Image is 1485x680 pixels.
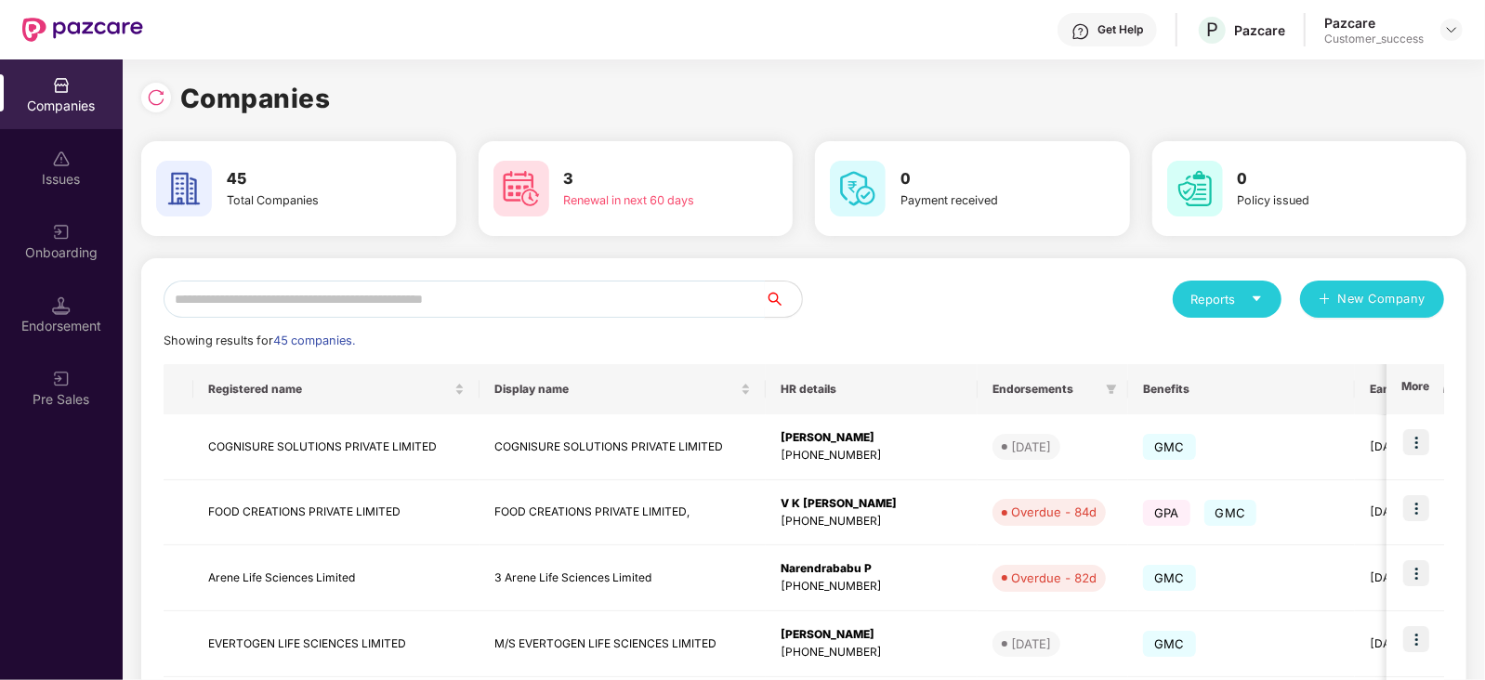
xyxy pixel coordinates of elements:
th: Benefits [1128,364,1355,414]
th: Earliest Renewal [1355,364,1475,414]
span: GMC [1204,500,1257,526]
span: 45 companies. [273,333,355,347]
div: Renewal in next 60 days [564,191,724,210]
img: svg+xml;base64,PHN2ZyBpZD0iRHJvcGRvd24tMzJ4MzIiIHhtbG5zPSJodHRwOi8vd3d3LnczLm9yZy8yMDAwL3N2ZyIgd2... [1444,22,1459,37]
button: search [764,281,803,318]
img: icon [1403,560,1429,586]
div: Get Help [1097,22,1143,37]
img: icon [1403,429,1429,455]
div: Overdue - 82d [1011,569,1097,587]
td: EVERTOGEN LIFE SCIENCES LIMITED [193,611,480,677]
div: [PERSON_NAME] [781,626,963,644]
img: svg+xml;base64,PHN2ZyB4bWxucz0iaHR0cDovL3d3dy53My5vcmcvMjAwMC9zdmciIHdpZHRoPSI2MCIgaGVpZ2h0PSI2MC... [830,161,886,216]
div: [DATE] [1011,438,1051,456]
img: svg+xml;base64,PHN2ZyB4bWxucz0iaHR0cDovL3d3dy53My5vcmcvMjAwMC9zdmciIHdpZHRoPSI2MCIgaGVpZ2h0PSI2MC... [156,161,212,216]
td: COGNISURE SOLUTIONS PRIVATE LIMITED [480,414,766,480]
div: Customer_success [1324,32,1424,46]
div: Policy issued [1238,191,1398,210]
div: [PERSON_NAME] [781,429,963,447]
div: Pazcare [1234,21,1285,39]
img: svg+xml;base64,PHN2ZyBpZD0iUmVsb2FkLTMyeDMyIiB4bWxucz0iaHR0cDovL3d3dy53My5vcmcvMjAwMC9zdmciIHdpZH... [147,88,165,107]
h1: Companies [180,78,331,119]
h3: 3 [564,167,724,191]
span: GMC [1143,631,1196,657]
th: More [1386,364,1444,414]
div: [DATE] [1011,634,1051,653]
span: search [764,292,802,307]
div: [PHONE_NUMBER] [781,644,963,661]
img: svg+xml;base64,PHN2ZyBpZD0iSGVscC0zMngzMiIgeG1sbnM9Imh0dHA6Ly93d3cudzMub3JnLzIwMDAvc3ZnIiB3aWR0aD... [1071,22,1090,41]
td: M/S EVERTOGEN LIFE SCIENCES LIMITED [480,611,766,677]
button: plusNew Company [1300,281,1444,318]
h3: 45 [227,167,387,191]
td: FOOD CREATIONS PRIVATE LIMITED, [480,480,766,546]
span: Registered name [208,382,451,397]
div: [PHONE_NUMBER] [781,513,963,530]
span: P [1206,19,1218,41]
img: New Pazcare Logo [22,18,143,42]
div: V K [PERSON_NAME] [781,495,963,513]
img: svg+xml;base64,PHN2ZyBpZD0iSXNzdWVzX2Rpc2FibGVkIiB4bWxucz0iaHR0cDovL3d3dy53My5vcmcvMjAwMC9zdmciIH... [52,150,71,168]
th: HR details [766,364,978,414]
span: New Company [1338,290,1426,308]
div: [PHONE_NUMBER] [781,578,963,595]
img: svg+xml;base64,PHN2ZyB3aWR0aD0iMjAiIGhlaWdodD0iMjAiIHZpZXdCb3g9IjAgMCAyMCAyMCIgZmlsbD0ibm9uZSIgeG... [52,370,71,388]
img: svg+xml;base64,PHN2ZyB4bWxucz0iaHR0cDovL3d3dy53My5vcmcvMjAwMC9zdmciIHdpZHRoPSI2MCIgaGVpZ2h0PSI2MC... [1167,161,1223,216]
img: svg+xml;base64,PHN2ZyBpZD0iQ29tcGFuaWVzIiB4bWxucz0iaHR0cDovL3d3dy53My5vcmcvMjAwMC9zdmciIHdpZHRoPS... [52,76,71,95]
span: Endorsements [992,382,1098,397]
img: svg+xml;base64,PHN2ZyB3aWR0aD0iMjAiIGhlaWdodD0iMjAiIHZpZXdCb3g9IjAgMCAyMCAyMCIgZmlsbD0ibm9uZSIgeG... [52,223,71,242]
span: GMC [1143,434,1196,460]
h3: 0 [1238,167,1398,191]
img: icon [1403,495,1429,521]
th: Registered name [193,364,480,414]
span: GMC [1143,565,1196,591]
td: FOOD CREATIONS PRIVATE LIMITED [193,480,480,546]
div: Reports [1191,290,1263,308]
h3: 0 [900,167,1060,191]
th: Display name [480,364,766,414]
td: [DATE] [1355,545,1475,611]
div: Pazcare [1324,14,1424,32]
td: 3 Arene Life Sciences Limited [480,545,766,611]
span: filter [1106,384,1117,395]
span: filter [1102,378,1121,400]
div: Payment received [900,191,1060,210]
img: svg+xml;base64,PHN2ZyB3aWR0aD0iMTQuNSIgaGVpZ2h0PSIxNC41IiB2aWV3Qm94PSIwIDAgMTYgMTYiIGZpbGw9Im5vbm... [52,296,71,315]
td: [DATE] [1355,480,1475,546]
td: [DATE] [1355,611,1475,677]
span: GPA [1143,500,1190,526]
span: Showing results for [164,333,355,347]
div: Total Companies [227,191,387,210]
span: Display name [494,382,737,397]
td: Arene Life Sciences Limited [193,545,480,611]
div: [PHONE_NUMBER] [781,447,963,464]
div: Narendrababu P [781,560,963,578]
span: caret-down [1251,293,1263,305]
span: plus [1319,293,1331,307]
td: COGNISURE SOLUTIONS PRIVATE LIMITED [193,414,480,480]
img: icon [1403,626,1429,652]
td: [DATE] [1355,414,1475,480]
div: Overdue - 84d [1011,503,1097,521]
img: svg+xml;base64,PHN2ZyB4bWxucz0iaHR0cDovL3d3dy53My5vcmcvMjAwMC9zdmciIHdpZHRoPSI2MCIgaGVpZ2h0PSI2MC... [493,161,549,216]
